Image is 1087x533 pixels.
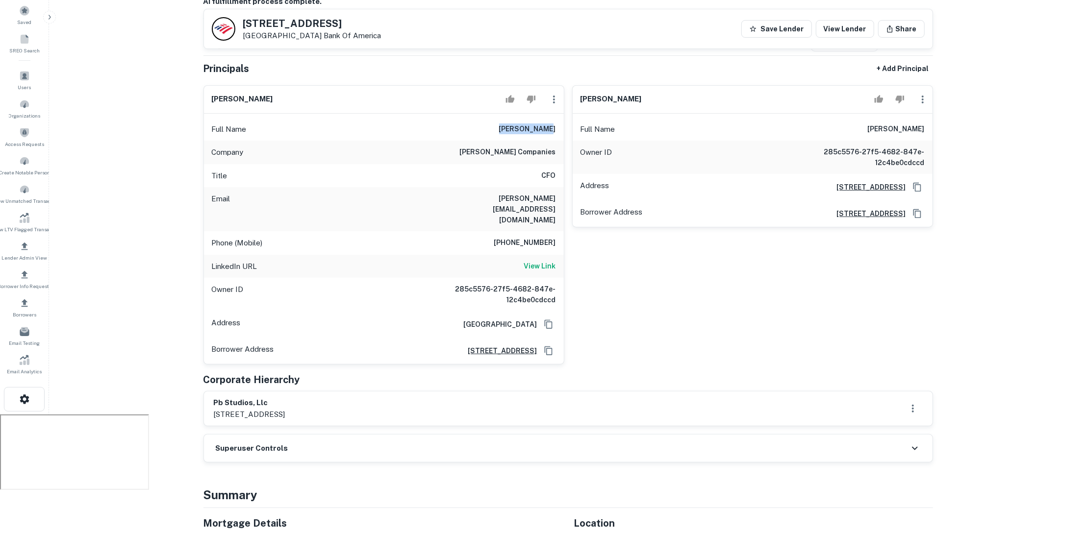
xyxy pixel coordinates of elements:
button: Reject [523,90,540,109]
a: [STREET_ADDRESS] [829,182,906,193]
a: Review LTV Flagged Transactions [3,209,46,235]
iframe: Chat Widget [1038,455,1087,502]
a: Borrowers [3,294,46,320]
a: [STREET_ADDRESS] [829,208,906,219]
a: Bank Of America [324,31,381,40]
a: Saved [3,1,46,28]
p: Full Name [212,123,247,135]
h6: [PHONE_NUMBER] [494,237,556,249]
h6: [PERSON_NAME] [868,123,925,135]
button: Copy Address [910,206,925,221]
p: Email [212,193,230,225]
h6: CFO [542,170,556,182]
h6: [GEOGRAPHIC_DATA] [456,319,537,330]
a: Borrower Info Requests [3,266,46,292]
a: [STREET_ADDRESS] [460,345,537,356]
h6: Superuser Controls [216,443,288,454]
button: Accept [502,90,519,109]
span: Saved [18,18,32,26]
h6: [PERSON_NAME] [581,94,642,105]
p: LinkedIn URL [212,261,257,272]
a: Lender Admin View [3,237,46,264]
a: Email Analytics [3,351,46,377]
p: Address [581,180,609,194]
span: Email Testing [9,339,40,347]
p: Address [212,317,241,332]
p: Owner ID [212,284,244,305]
button: + Add Principal [873,60,933,77]
div: Sending borrower request to AI... [192,11,265,26]
p: [STREET_ADDRESS] [214,409,285,420]
a: Access Requests [3,123,46,150]
h6: [PERSON_NAME] companies [460,146,556,158]
p: Company [212,146,244,158]
p: [GEOGRAPHIC_DATA] [243,31,381,40]
h6: [PERSON_NAME] [212,94,273,105]
a: Users [3,67,46,93]
a: SREO Search [3,30,46,56]
h4: Summary [203,486,933,504]
h5: Location [574,516,933,531]
a: Review Unmatched Transactions [3,180,46,207]
button: Save Lender [741,20,812,38]
h5: Mortgage Details [203,516,562,531]
h5: Principals [203,61,250,76]
p: Title [212,170,228,182]
span: Lender Admin View [2,254,48,262]
a: Email Testing [3,322,46,349]
button: Copy Address [541,317,556,332]
button: Copy Address [910,180,925,194]
span: Users [18,83,31,91]
button: Reject [891,90,909,109]
p: Borrower Address [212,343,274,358]
p: Full Name [581,123,615,135]
p: Borrower Address [581,206,643,221]
p: Phone (Mobile) [212,237,263,249]
h6: View Link [524,261,556,271]
h6: 285c5576-27f5-4682-847e-12c4be0cdccd [438,284,556,305]
span: Borrowers [13,311,36,318]
h5: [STREET_ADDRESS] [243,19,381,28]
h6: [PERSON_NAME][EMAIL_ADDRESS][DOMAIN_NAME] [438,193,556,225]
p: Owner ID [581,146,612,168]
a: View Lender [816,20,874,38]
h6: [PERSON_NAME] [499,123,556,135]
button: Copy Address [541,343,556,358]
a: Organizations [3,95,46,121]
h6: pb studios, llc [214,397,285,409]
h6: 285c5576-27f5-4682-847e-12c4be0cdccd [807,146,925,168]
span: Organizations [9,112,41,120]
button: Accept [870,90,887,109]
button: Share [878,20,925,38]
span: SREO Search [9,47,40,54]
span: Email Analytics [7,367,42,375]
h5: Corporate Hierarchy [203,372,300,387]
span: Access Requests [5,140,44,148]
a: View Link [524,261,556,272]
a: Create Notable Person [3,152,46,178]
